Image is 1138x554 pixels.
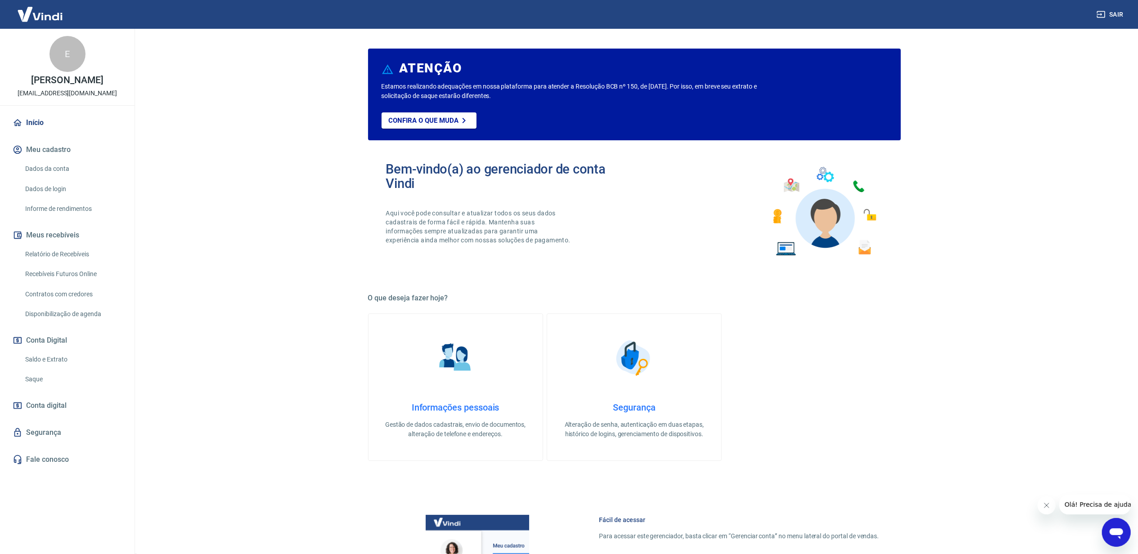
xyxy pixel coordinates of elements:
[11,396,124,415] a: Conta digital
[11,0,69,28] img: Vindi
[11,225,124,245] button: Meus recebíveis
[5,6,76,13] span: Olá! Precisa de ajuda?
[386,209,572,245] p: Aqui você pode consultar e atualizar todos os seus dados cadastrais de forma fácil e rápida. Mant...
[1102,518,1131,547] iframe: Botão para abrir a janela de mensagens
[1059,495,1131,514] iframe: Mensagem da empresa
[1095,6,1127,23] button: Sair
[22,245,124,264] a: Relatório de Recebíveis
[22,370,124,389] a: Saque
[368,294,901,303] h5: O que deseja fazer hoje?
[22,305,124,323] a: Disponibilização de agenda
[37,52,45,59] img: tab_domain_overview_orange.svg
[562,420,707,439] p: Alteração de senha, autenticação em duas etapas, histórico de logins, gerenciamento de dispositivos.
[1038,496,1056,514] iframe: Fechar mensagem
[11,450,124,469] a: Fale conosco
[14,14,22,22] img: logo_orange.svg
[22,200,124,218] a: Informe de rendimentos
[22,160,124,178] a: Dados da conta
[11,331,124,350] button: Conta Digital
[31,76,103,85] p: [PERSON_NAME]
[599,515,879,524] h6: Fácil de acessar
[11,113,124,133] a: Início
[23,23,129,31] div: [PERSON_NAME]: [DOMAIN_NAME]
[368,313,543,461] a: Informações pessoaisInformações pessoaisGestão de dados cadastrais, envio de documentos, alteraçã...
[562,402,707,413] h4: Segurança
[612,335,657,380] img: Segurança
[383,420,528,439] p: Gestão de dados cadastrais, envio de documentos, alteração de telefone e endereços.
[399,64,462,73] h6: ATENÇÃO
[22,265,124,283] a: Recebíveis Futuros Online
[14,23,22,31] img: website_grey.svg
[22,180,124,198] a: Dados de login
[547,313,722,461] a: SegurançaSegurançaAlteração de senha, autenticação em duas etapas, histórico de logins, gerenciam...
[11,423,124,442] a: Segurança
[47,53,69,59] div: Domínio
[599,532,879,541] p: Para acessar este gerenciador, basta clicar em “Gerenciar conta” no menu lateral do portal de ven...
[386,162,634,191] h2: Bem-vindo(a) ao gerenciador de conta Vindi
[383,402,528,413] h4: Informações pessoais
[11,140,124,160] button: Meu cadastro
[382,82,786,101] p: Estamos realizando adequações em nossa plataforma para atender a Resolução BCB nº 150, de [DATE]....
[18,89,117,98] p: [EMAIL_ADDRESS][DOMAIN_NAME]
[433,335,478,380] img: Informações pessoais
[22,350,124,369] a: Saldo e Extrato
[765,162,883,261] img: Imagem de um avatar masculino com diversos icones exemplificando as funcionalidades do gerenciado...
[382,112,477,129] a: Confira o que muda
[26,399,67,412] span: Conta digital
[389,116,459,125] p: Confira o que muda
[49,36,85,72] div: E
[22,285,124,304] a: Contratos com credores
[105,53,144,59] div: Palavras-chave
[25,14,44,22] div: v 4.0.25
[95,52,102,59] img: tab_keywords_by_traffic_grey.svg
